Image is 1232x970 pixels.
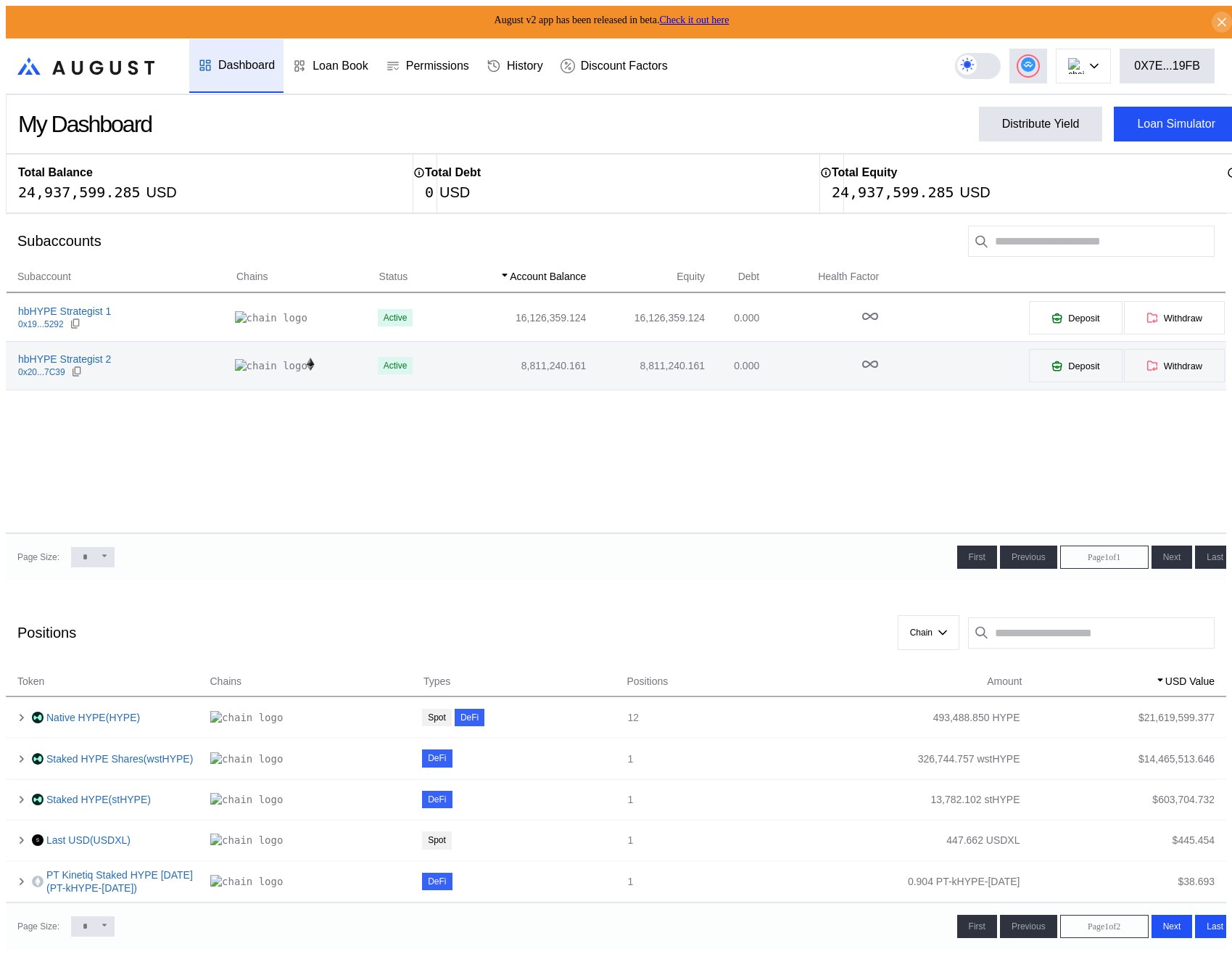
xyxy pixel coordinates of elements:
[210,674,242,689] span: Chains
[960,184,991,201] div: USD
[428,753,446,763] div: DeFi
[1123,348,1225,383] button: Withdraw
[908,875,1020,888] div: 0.904 PT-kHYPE-[DATE]
[46,868,195,895] a: PT Kinetiq Staked HYPE [DATE](PT-kHYPE-[DATE])
[1138,711,1215,724] div: $ 21,619,599.377
[987,674,1022,689] span: Amount
[957,915,997,938] button: First
[313,59,368,73] div: Loan Book
[818,269,879,284] span: Health Factor
[1000,546,1057,569] button: Previous
[189,39,284,93] a: Dashboard
[587,294,706,342] td: 16,126,359.124
[628,875,814,888] div: 1
[46,752,193,765] a: Staked HYPE Shares(wstHYPE)
[507,59,543,73] div: History
[1152,915,1193,938] button: Next
[18,319,64,329] div: 0x19...5292
[1164,361,1202,371] span: Withdraw
[46,834,131,847] a: Last USD(USDXL)
[377,39,478,93] a: Permissions
[442,294,587,342] td: 16,126,359.124
[957,546,997,569] button: First
[918,752,1020,765] div: 326,744.757 wstHYPE
[1163,921,1181,932] span: Next
[581,59,668,73] div: Discount Factors
[384,313,408,323] div: Active
[832,184,954,201] div: 24,937,599.285
[1068,361,1099,371] span: Deposit
[218,59,275,72] div: Dashboard
[32,876,44,887] img: empty-token.png
[677,269,705,284] span: Equity
[933,711,1020,724] div: 493,488.850 HYPE
[1123,300,1225,335] button: Withdraw
[510,269,586,284] span: Account Balance
[832,166,897,179] h2: Total Equity
[706,342,760,390] td: 0.000
[210,711,283,724] img: chain logo
[428,712,446,723] div: Spot
[17,269,71,284] span: Subaccount
[425,166,481,179] h2: Total Debt
[552,39,677,93] a: Discount Factors
[17,921,59,932] div: Page Size:
[1207,552,1223,562] span: Last
[1056,49,1111,83] button: chain logo
[379,269,408,284] span: Status
[18,166,93,179] h2: Total Balance
[1068,313,1099,324] span: Deposit
[587,342,706,390] td: 8,811,240.161
[628,834,814,847] div: 1
[1134,59,1200,73] div: 0X7E...19FB
[1012,921,1046,932] span: Previous
[706,294,760,342] td: 0.000
[659,15,729,25] a: Check it out here
[46,793,151,806] a: Staked HYPE(stHYPE)
[32,794,44,805] img: hyperliquid.jpg
[1152,546,1193,569] button: Next
[627,674,669,689] span: Positions
[17,552,59,562] div: Page Size:
[235,359,307,372] img: chain logo
[235,311,307,324] img: chain logo
[17,625,76,641] div: Positions
[910,628,933,638] span: Chain
[18,305,111,318] div: hbHYPE Strategist 1
[406,59,469,73] div: Permissions
[1152,793,1215,806] div: $ 603,704.732
[1068,58,1084,74] img: chain logo
[1163,552,1181,562] span: Next
[1164,313,1202,324] span: Withdraw
[32,753,44,765] img: hyperliquid.png
[284,39,377,93] a: Loan Book
[384,361,408,371] div: Active
[1088,552,1120,563] span: Page 1 of 1
[931,793,1020,806] div: 13,782.102 stHYPE
[17,233,102,250] div: Subaccounts
[979,107,1103,141] button: Distribute Yield
[1178,875,1215,888] div: $ 38.693
[304,358,317,371] img: chain logo
[423,674,450,689] span: Types
[1012,552,1046,562] span: Previous
[1028,348,1123,383] button: Deposit
[495,15,729,25] span: August v2 app has been released in beta.
[210,875,283,888] img: chain logo
[628,711,814,724] div: 12
[628,793,814,806] div: 1
[1137,118,1215,131] div: Loan Simulator
[1000,915,1057,938] button: Previous
[1165,674,1215,689] span: USD Value
[46,711,140,724] a: Native HYPE(HYPE)
[460,712,479,723] div: DeFi
[32,834,44,846] img: usdxl.jpg
[32,712,44,723] img: hyperliquid.jpg
[1002,118,1080,131] div: Distribute Yield
[969,552,985,562] span: First
[969,921,985,932] span: First
[428,835,446,845] div: Spot
[210,793,283,806] img: chain logo
[1173,834,1215,847] div: $ 445.454
[146,184,177,201] div: USD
